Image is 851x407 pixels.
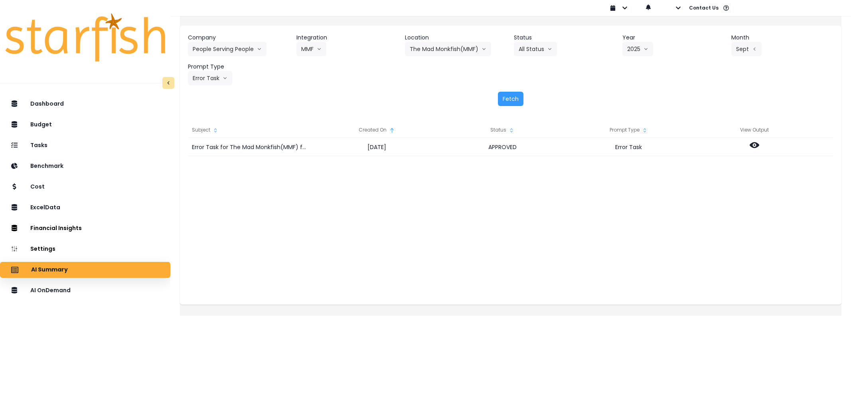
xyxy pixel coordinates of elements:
[314,122,440,138] div: Created On
[188,138,314,156] div: Error Task for The Mad Monkfish(MMF) for [DATE]
[514,33,616,42] header: Status
[731,42,762,56] button: Septarrow left line
[622,42,653,56] button: 2025arrow down line
[30,204,60,211] p: ExcelData
[508,127,515,134] svg: sort
[692,122,818,138] div: View Output
[405,42,491,56] button: The Mad Monkfish(MMF)arrow down line
[731,33,833,42] header: Month
[188,71,232,85] button: Error Taskarrow down line
[30,100,64,107] p: Dashboard
[547,45,552,53] svg: arrow down line
[622,33,725,42] header: Year
[30,287,71,294] p: AI OnDemand
[30,121,52,128] p: Budget
[566,138,692,156] div: Error Task
[514,42,557,56] button: All Statusarrow down line
[188,33,290,42] header: Company
[296,33,399,42] header: Integration
[482,45,486,53] svg: arrow down line
[389,127,395,134] svg: sort up
[296,42,326,56] button: MMFarrow down line
[30,163,63,169] p: Benchmark
[405,33,507,42] header: Location
[31,266,68,273] p: AI Summary
[188,63,290,71] header: Prompt Type
[644,45,648,53] svg: arrow down line
[440,138,566,156] div: APPROVED
[212,127,219,134] svg: sort
[188,42,267,56] button: People Serving Peoplearrow down line
[752,45,757,53] svg: arrow left line
[188,122,314,138] div: Subject
[257,45,262,53] svg: arrow down line
[223,74,227,82] svg: arrow down line
[498,92,523,106] button: Fetch
[566,122,692,138] div: Prompt Type
[317,45,322,53] svg: arrow down line
[642,127,648,134] svg: sort
[30,142,47,149] p: Tasks
[314,138,440,156] div: [DATE]
[440,122,566,138] div: Status
[30,183,45,190] p: Cost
